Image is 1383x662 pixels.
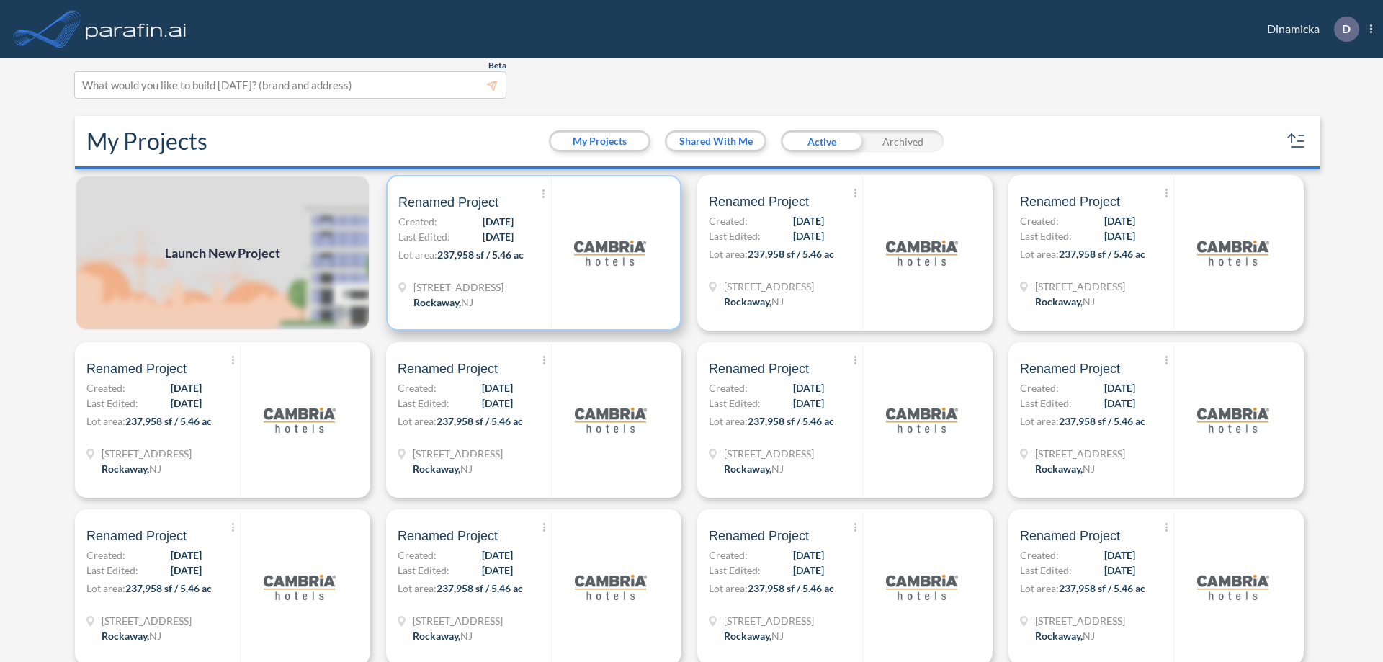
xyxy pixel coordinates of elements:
[1035,462,1083,475] span: Rockaway ,
[1104,380,1135,395] span: [DATE]
[1020,582,1059,594] span: Lot area:
[1104,547,1135,563] span: [DATE]
[1059,582,1145,594] span: 237,958 sf / 5.46 ac
[793,563,824,578] span: [DATE]
[398,563,449,578] span: Last Edited:
[1197,217,1269,289] img: logo
[724,279,814,294] span: 321 Mt Hope Ave
[575,551,647,623] img: logo
[793,380,824,395] span: [DATE]
[413,630,460,642] span: Rockaway ,
[75,175,370,331] img: add
[771,295,784,308] span: NJ
[1020,415,1059,427] span: Lot area:
[748,582,834,594] span: 237,958 sf / 5.46 ac
[413,461,473,476] div: Rockaway, NJ
[886,384,958,456] img: logo
[1020,228,1072,243] span: Last Edited:
[171,380,202,395] span: [DATE]
[264,551,336,623] img: logo
[1083,630,1095,642] span: NJ
[86,582,125,594] span: Lot area:
[709,563,761,578] span: Last Edited:
[398,395,449,411] span: Last Edited:
[102,630,149,642] span: Rockaway ,
[709,213,748,228] span: Created:
[781,130,862,152] div: Active
[1020,547,1059,563] span: Created:
[1083,295,1095,308] span: NJ
[709,360,809,377] span: Renamed Project
[398,582,437,594] span: Lot area:
[398,249,437,261] span: Lot area:
[482,563,513,578] span: [DATE]
[793,395,824,411] span: [DATE]
[413,446,503,461] span: 321 Mt Hope Ave
[862,130,944,152] div: Archived
[709,380,748,395] span: Created:
[771,462,784,475] span: NJ
[1020,395,1072,411] span: Last Edited:
[86,415,125,427] span: Lot area:
[709,248,748,260] span: Lot area:
[748,248,834,260] span: 237,958 sf / 5.46 ac
[398,194,498,211] span: Renamed Project
[1059,248,1145,260] span: 237,958 sf / 5.46 ac
[724,613,814,628] span: 321 Mt Hope Ave
[86,395,138,411] span: Last Edited:
[1083,462,1095,475] span: NJ
[86,360,187,377] span: Renamed Project
[575,384,647,456] img: logo
[460,630,473,642] span: NJ
[724,294,784,309] div: Rockaway, NJ
[413,613,503,628] span: 321 Mt Hope Ave
[1104,395,1135,411] span: [DATE]
[149,462,161,475] span: NJ
[171,563,202,578] span: [DATE]
[102,613,192,628] span: 321 Mt Hope Ave
[413,296,461,308] span: Rockaway ,
[1035,630,1083,642] span: Rockaway ,
[709,582,748,594] span: Lot area:
[398,360,498,377] span: Renamed Project
[483,214,514,229] span: [DATE]
[125,415,212,427] span: 237,958 sf / 5.46 ac
[149,630,161,642] span: NJ
[398,380,437,395] span: Created:
[1245,17,1372,42] div: Dinamicka
[398,527,498,545] span: Renamed Project
[1059,415,1145,427] span: 237,958 sf / 5.46 ac
[1020,563,1072,578] span: Last Edited:
[1197,551,1269,623] img: logo
[886,551,958,623] img: logo
[86,128,207,155] h2: My Projects
[793,547,824,563] span: [DATE]
[709,193,809,210] span: Renamed Project
[1342,22,1351,35] p: D
[886,217,958,289] img: logo
[1285,130,1308,153] button: sort
[709,527,809,545] span: Renamed Project
[1020,248,1059,260] span: Lot area:
[437,249,524,261] span: 237,958 sf / 5.46 ac
[165,243,280,263] span: Launch New Project
[75,175,370,331] a: Launch New Project
[1035,461,1095,476] div: Rockaway, NJ
[102,462,149,475] span: Rockaway ,
[771,630,784,642] span: NJ
[551,133,648,150] button: My Projects
[264,384,336,456] img: logo
[482,395,513,411] span: [DATE]
[1020,380,1059,395] span: Created:
[437,582,523,594] span: 237,958 sf / 5.46 ac
[171,547,202,563] span: [DATE]
[1035,628,1095,643] div: Rockaway, NJ
[125,582,212,594] span: 237,958 sf / 5.46 ac
[748,415,834,427] span: 237,958 sf / 5.46 ac
[86,527,187,545] span: Renamed Project
[413,279,503,295] span: 321 Mt Hope Ave
[724,295,771,308] span: Rockaway ,
[1104,563,1135,578] span: [DATE]
[86,380,125,395] span: Created:
[724,446,814,461] span: 321 Mt Hope Ave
